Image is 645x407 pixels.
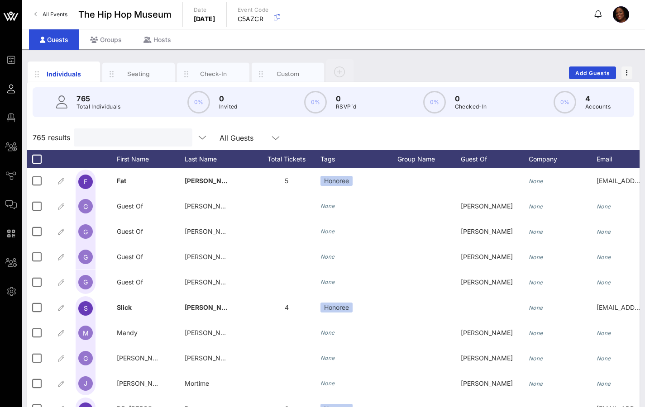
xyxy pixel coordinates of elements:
[83,253,88,261] span: G
[529,178,543,185] i: None
[194,5,215,14] p: Date
[84,304,88,312] span: S
[185,253,237,260] span: [PERSON_NAME]
[117,227,143,235] span: Guest Of
[76,93,121,104] p: 765
[336,102,356,111] p: RSVP`d
[597,254,611,260] i: None
[117,253,143,260] span: Guest Of
[44,69,84,79] div: Individuals
[33,132,70,143] span: 765 results
[29,7,73,22] a: All Events
[597,330,611,336] i: None
[320,355,335,361] i: None
[29,29,79,50] div: Guests
[83,228,88,236] span: G
[78,8,172,21] span: The Hip Hop Museum
[117,303,132,311] span: Slick
[320,176,353,186] div: Honoree
[461,320,529,345] div: [PERSON_NAME]
[320,228,335,235] i: None
[253,168,320,194] div: 5
[185,177,238,185] span: [PERSON_NAME]
[455,102,487,111] p: Checked-In
[597,380,611,387] i: None
[84,178,87,185] span: F
[253,295,320,320] div: 4
[79,29,133,50] div: Groups
[529,150,597,168] div: Company
[185,278,237,286] span: [PERSON_NAME]
[117,379,169,387] span: [PERSON_NAME]
[117,278,143,286] span: Guest Of
[529,279,543,286] i: None
[585,102,611,111] p: Accounts
[320,150,397,168] div: Tags
[461,194,529,219] div: [PERSON_NAME]
[597,279,611,286] i: None
[117,354,169,362] span: [PERSON_NAME]
[461,371,529,396] div: [PERSON_NAME]
[219,102,238,111] p: Invited
[529,304,543,311] i: None
[193,70,234,78] div: Check-In
[253,150,320,168] div: Total Tickets
[214,128,287,147] div: All Guests
[461,150,529,168] div: Guest Of
[119,70,159,78] div: Seating
[461,219,529,244] div: [PERSON_NAME]
[461,270,529,295] div: [PERSON_NAME]
[219,93,238,104] p: 0
[529,228,543,235] i: None
[461,244,529,270] div: [PERSON_NAME]
[117,329,138,336] span: Mandy
[117,202,143,210] span: Guest Of
[320,380,335,387] i: None
[320,329,335,336] i: None
[117,150,185,168] div: First Name
[117,177,126,185] span: Fat
[220,134,253,142] div: All Guests
[529,203,543,210] i: None
[461,345,529,371] div: [PERSON_NAME]
[529,254,543,260] i: None
[185,150,253,168] div: Last Name
[455,93,487,104] p: 0
[320,203,335,209] i: None
[83,355,88,362] span: G
[238,14,269,24] p: C5AZCR
[597,228,611,235] i: None
[397,150,461,168] div: Group Name
[185,379,209,387] span: Mortime
[185,354,237,362] span: [PERSON_NAME]
[83,329,89,337] span: M
[185,303,238,311] span: [PERSON_NAME]
[43,11,67,18] span: All Events
[83,203,88,210] span: G
[76,102,121,111] p: Total Individuals
[84,379,87,387] span: J
[268,70,308,78] div: Custom
[185,202,237,210] span: [PERSON_NAME]
[569,66,616,79] button: Add Guests
[238,5,269,14] p: Event Code
[585,93,611,104] p: 4
[320,253,335,260] i: None
[575,70,611,76] span: Add Guests
[185,227,237,235] span: [PERSON_NAME]
[83,278,88,286] span: G
[194,14,215,24] p: [DATE]
[529,380,543,387] i: None
[597,203,611,210] i: None
[320,303,353,312] div: Honoree
[185,329,237,336] span: [PERSON_NAME]
[133,29,182,50] div: Hosts
[597,355,611,362] i: None
[336,93,356,104] p: 0
[529,330,543,336] i: None
[320,279,335,285] i: None
[529,355,543,362] i: None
